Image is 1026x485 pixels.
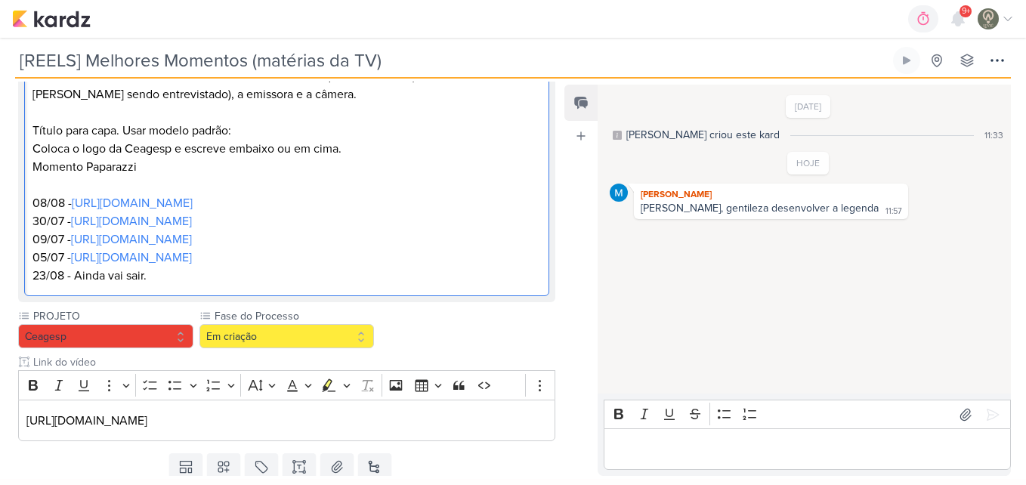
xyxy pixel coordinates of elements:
a: [URL][DOMAIN_NAME] [72,196,193,211]
p: 08/08 - 30/07 - 09/07 - 05/07 - 23/08 - Ainda vai sair. [32,194,542,285]
div: [PERSON_NAME] criou este kard [626,127,780,143]
img: kardz.app [12,10,91,28]
input: Texto sem título [30,354,555,370]
label: PROJETO [32,308,193,324]
a: [URL][DOMAIN_NAME] [71,232,192,247]
div: Editor editing area: main [18,400,555,441]
button: Ceagesp [18,324,193,348]
div: Ligar relógio [901,54,913,66]
p: [URL][DOMAIN_NAME] [26,412,548,430]
div: Editor toolbar [604,400,1011,429]
span: 9+ [962,5,970,17]
div: Editor toolbar [18,370,555,400]
a: [URL][DOMAIN_NAME] [71,214,192,229]
img: MARIANA MIRANDA [610,184,628,202]
div: 11:57 [885,205,902,218]
p: Título para capa. Usar modelo padrão: [32,122,542,140]
div: 11:33 [984,128,1003,142]
label: Fase do Processo [213,308,375,324]
button: Em criação [199,324,375,348]
div: Editor editing area: main [604,428,1011,470]
img: Leviê Agência de Marketing Digital [978,8,999,29]
p: Coloca o logo da Ceagesp e escreve embaixo ou em cima. [32,140,542,158]
input: Kard Sem Título [15,47,890,74]
div: [PERSON_NAME], gentileza desenvolver a legenda [641,202,879,215]
p: Momento Paparazzi [32,158,542,176]
div: [PERSON_NAME] [637,187,905,202]
div: Editor editing area: main [24,38,549,297]
a: [URL][DOMAIN_NAME] [71,250,192,265]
